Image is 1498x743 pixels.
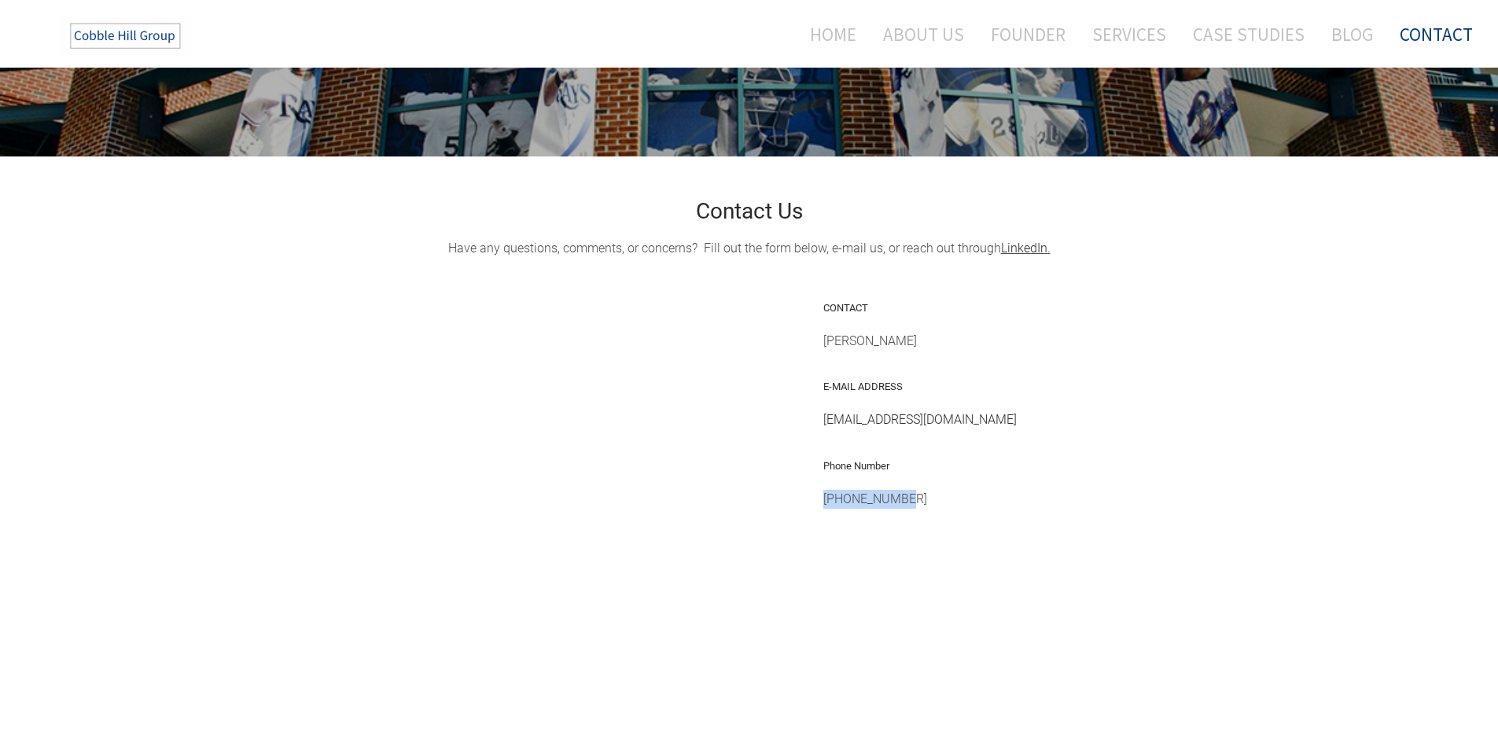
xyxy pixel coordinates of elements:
div: [PHONE_NUMBER] [823,490,1126,528]
u: . [1001,241,1051,256]
a: [EMAIL_ADDRESS][DOMAIN_NAME] [823,412,1017,427]
a: About Us [871,13,976,55]
a: Case Studies [1181,13,1316,55]
font: Phone Number [823,460,889,472]
img: The Cobble Hill Group LLC [60,17,193,56]
a: Contact [1388,13,1473,55]
a: Blog [1319,13,1385,55]
h2: Contact Us [372,200,1127,223]
a: Home [786,13,868,55]
a: LinkedIn [1001,241,1047,256]
span: [PERSON_NAME] [823,333,917,348]
a: Services [1080,13,1178,55]
font: E-MAIL ADDRESS [823,381,903,392]
a: Founder [979,13,1077,55]
font: CONTACT [823,302,868,314]
div: Have any questions, comments, or concerns? Fill out the form below, e-mail us, or reach out through [372,239,1127,258]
